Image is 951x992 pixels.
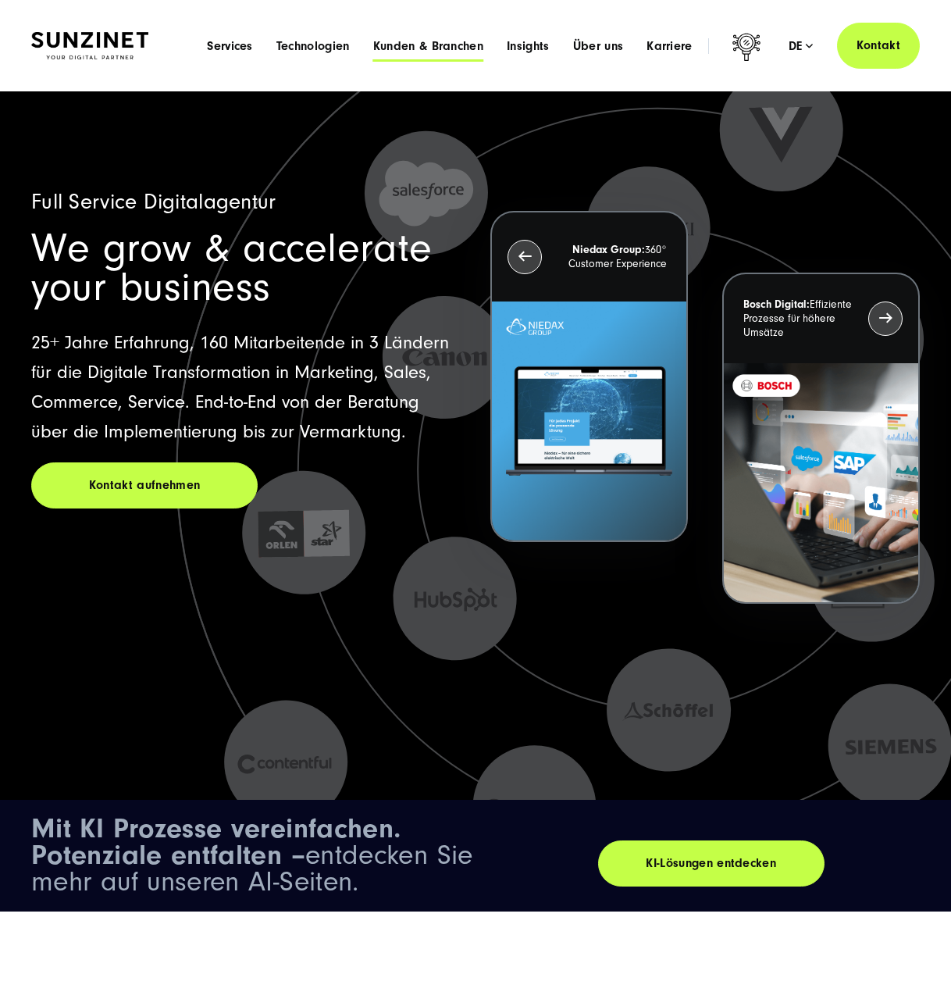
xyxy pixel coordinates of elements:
[743,298,810,311] strong: Bosch Digital:
[207,38,253,54] a: Services
[550,243,667,271] p: 360° Customer Experience
[722,273,920,604] button: Bosch Digital:Effiziente Prozesse für höhere Umsätze BOSCH - Kundeprojekt - Digital Transformatio...
[598,840,825,887] a: KI-Lösungen entdecken
[837,23,920,69] a: Kontakt
[31,462,258,508] a: Kontakt aufnehmen
[743,298,860,340] p: Effiziente Prozesse für höhere Umsätze
[31,225,433,310] span: We grow & accelerate your business
[373,38,483,54] a: Kunden & Branchen
[31,32,148,59] img: SUNZINET Full Service Digital Agentur
[507,38,550,54] a: Insights
[573,38,624,54] a: Über uns
[724,363,918,602] img: BOSCH - Kundeprojekt - Digital Transformation Agentur SUNZINET
[31,190,276,214] span: Full Service Digitalagentur
[31,812,401,871] span: Mit KI Prozesse vereinfachen. Potenziale entfalten –
[276,38,350,54] a: Technologien
[572,244,645,256] strong: Niedax Group:
[789,38,814,54] div: de
[31,813,473,897] span: entdecken Sie mehr auf unseren AI-Seiten.
[490,211,688,542] button: Niedax Group:360° Customer Experience Letztes Projekt von Niedax. Ein Laptop auf dem die Niedax W...
[646,38,693,54] a: Karriere
[31,328,461,447] p: 25+ Jahre Erfahrung, 160 Mitarbeitende in 3 Ländern für die Digitale Transformation in Marketing,...
[492,302,686,541] img: Letztes Projekt von Niedax. Ein Laptop auf dem die Niedax Website geöffnet ist, auf blauem Hinter...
